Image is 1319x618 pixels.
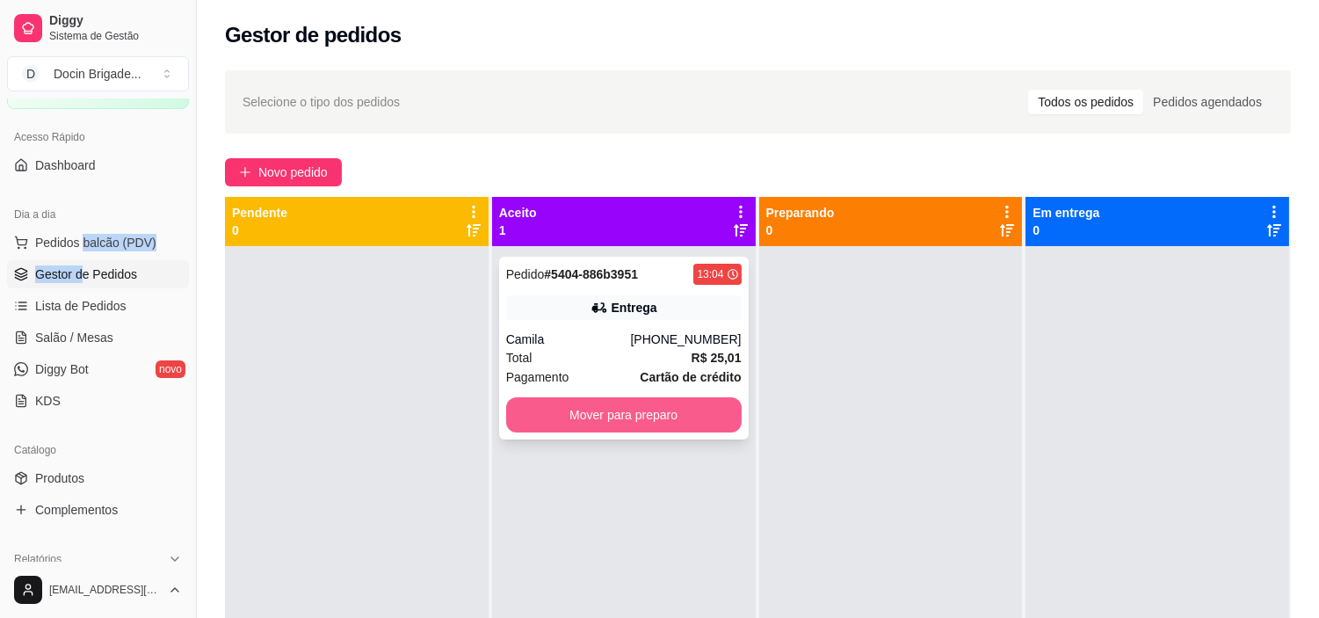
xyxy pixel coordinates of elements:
[7,151,189,179] a: Dashboard
[225,21,402,49] h2: Gestor de pedidos
[243,92,400,112] span: Selecione o tipo dos pedidos
[35,234,156,251] span: Pedidos balcão (PDV)
[35,265,137,283] span: Gestor de Pedidos
[35,392,61,410] span: KDS
[506,367,569,387] span: Pagamento
[7,260,189,288] a: Gestor de Pedidos
[7,123,189,151] div: Acesso Rápido
[35,329,113,346] span: Salão / Mesas
[506,348,533,367] span: Total
[49,29,182,43] span: Sistema de Gestão
[7,56,189,91] button: Select a team
[54,65,141,83] div: Docin Brigade ...
[258,163,328,182] span: Novo pedido
[35,297,127,315] span: Lista de Pedidos
[766,204,835,222] p: Preparando
[49,13,182,29] span: Diggy
[35,501,118,519] span: Complementos
[499,204,537,222] p: Aceito
[35,360,89,378] span: Diggy Bot
[640,370,741,384] strong: Cartão de crédito
[7,229,189,257] button: Pedidos balcão (PDV)
[506,397,742,433] button: Mover para preparo
[14,552,62,566] span: Relatórios
[7,464,189,492] a: Produtos
[697,267,723,281] div: 13:04
[1028,90,1143,114] div: Todos os pedidos
[499,222,537,239] p: 1
[7,200,189,229] div: Dia a dia
[35,156,96,174] span: Dashboard
[7,496,189,524] a: Complementos
[7,355,189,383] a: Diggy Botnovo
[506,331,631,348] div: Camila
[232,204,287,222] p: Pendente
[1033,204,1099,222] p: Em entrega
[766,222,835,239] p: 0
[1143,90,1272,114] div: Pedidos agendados
[1033,222,1099,239] p: 0
[22,65,40,83] span: D
[225,158,342,186] button: Novo pedido
[692,351,742,365] strong: R$ 25,01
[7,7,189,49] a: DiggySistema de Gestão
[7,324,189,352] a: Salão / Mesas
[7,436,189,464] div: Catálogo
[232,222,287,239] p: 0
[506,267,545,281] span: Pedido
[35,469,84,487] span: Produtos
[7,569,189,611] button: [EMAIL_ADDRESS][DOMAIN_NAME]
[612,299,657,316] div: Entrega
[7,292,189,320] a: Lista de Pedidos
[49,583,161,597] span: [EMAIL_ADDRESS][DOMAIN_NAME]
[544,267,638,281] strong: # 5404-886b3951
[7,387,189,415] a: KDS
[630,331,741,348] div: [PHONE_NUMBER]
[239,166,251,178] span: plus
